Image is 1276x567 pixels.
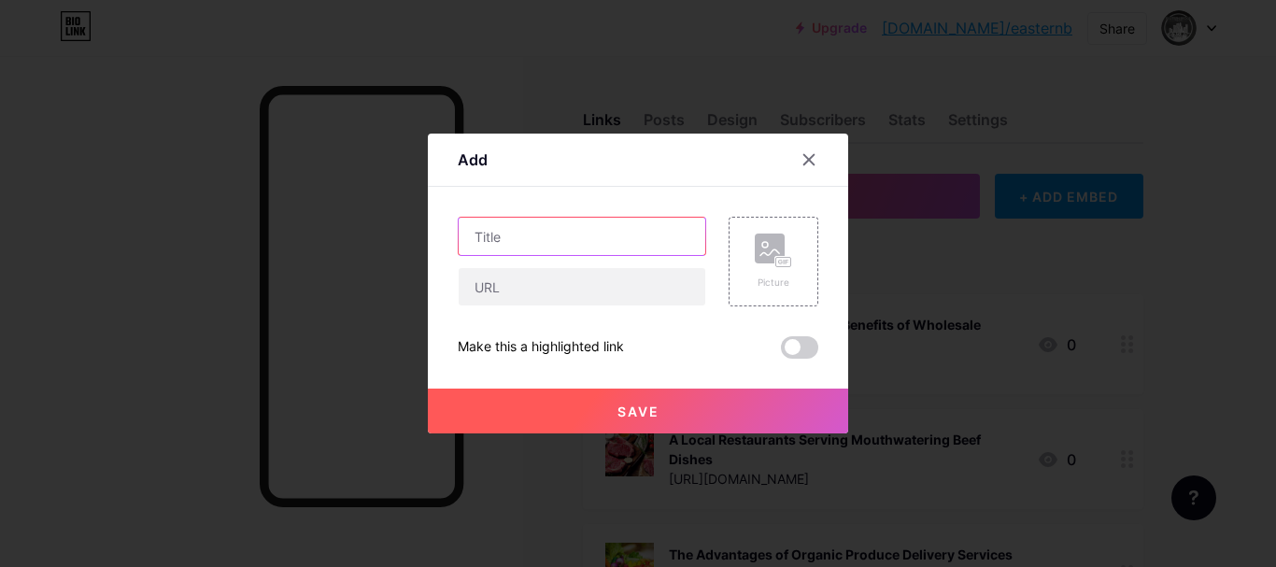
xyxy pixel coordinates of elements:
button: Save [428,389,848,433]
span: Save [617,404,659,419]
input: Title [459,218,705,255]
div: Picture [755,276,792,290]
input: URL [459,268,705,305]
div: Add [458,149,488,171]
div: Make this a highlighted link [458,336,624,359]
